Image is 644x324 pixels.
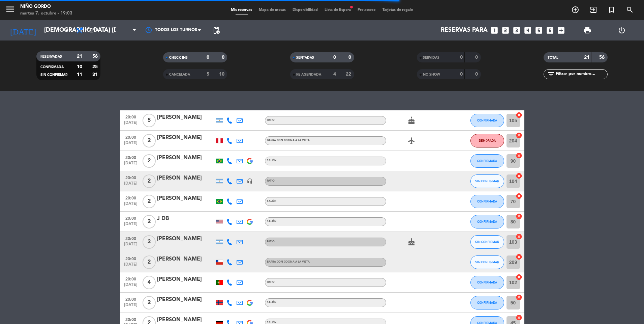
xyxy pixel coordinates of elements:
[516,112,522,118] i: cancel
[605,20,639,40] div: LOG OUT
[40,65,64,69] span: CONFIRMADA
[626,6,634,14] i: search
[267,321,277,324] span: SALÓN
[169,56,188,59] span: CHECK INS
[157,194,214,203] div: [PERSON_NAME]
[122,113,139,120] span: 20:00
[247,178,253,184] i: headset_mic
[475,55,479,60] strong: 0
[516,152,522,159] i: cancel
[477,199,497,203] span: CONFIRMADA
[122,254,139,262] span: 20:00
[555,71,607,78] input: Filtrar por nombre...
[348,55,352,60] strong: 0
[534,26,543,35] i: looks_5
[407,238,416,246] i: cake
[157,174,214,183] div: [PERSON_NAME]
[477,220,497,223] span: CONFIRMADA
[516,172,522,179] i: cancel
[143,235,156,249] span: 3
[122,315,139,323] span: 20:00
[547,70,555,78] i: filter_list
[255,8,289,12] span: Mapa de mesas
[490,26,499,35] i: looks_one
[143,154,156,168] span: 2
[470,276,504,289] button: CONFIRMADA
[475,260,499,264] span: SIN CONFIRMAR
[296,56,314,59] span: SENTADAS
[122,201,139,209] span: [DATE]
[296,73,321,76] span: RE AGENDADA
[349,5,354,9] span: fiber_manual_record
[548,56,558,59] span: TOTAL
[589,6,597,14] i: exit_to_app
[470,134,504,147] button: DEMORADA
[122,275,139,282] span: 20:00
[122,242,139,250] span: [DATE]
[143,114,156,127] span: 5
[143,255,156,269] span: 2
[157,113,214,122] div: [PERSON_NAME]
[157,133,214,142] div: [PERSON_NAME]
[477,118,497,122] span: CONFIRMADA
[584,55,589,60] strong: 21
[157,235,214,243] div: [PERSON_NAME]
[122,234,139,242] span: 20:00
[122,282,139,290] span: [DATE]
[267,139,310,142] span: BARRA CON COCINA A LA VISTA
[477,301,497,304] span: CONFIRMADA
[441,27,488,34] span: Reservas para
[63,26,71,34] i: arrow_drop_down
[77,64,82,69] strong: 10
[143,174,156,188] span: 2
[479,139,496,142] span: DEMORADA
[87,28,99,33] span: Cena
[267,119,275,122] span: PATIO
[157,154,214,162] div: [PERSON_NAME]
[289,8,321,12] span: Disponibilidad
[157,275,214,284] div: [PERSON_NAME]
[122,141,139,148] span: [DATE]
[354,8,379,12] span: Pre-acceso
[516,233,522,240] i: cancel
[247,300,253,306] img: google-logo.png
[247,219,253,225] img: google-logo.png
[516,193,522,199] i: cancel
[122,133,139,141] span: 20:00
[407,137,416,145] i: airplanemode_active
[143,215,156,228] span: 2
[501,26,510,35] i: looks_two
[207,55,209,60] strong: 0
[122,222,139,230] span: [DATE]
[20,3,72,10] div: Niño Gordo
[512,26,521,35] i: looks_3
[267,200,277,202] span: SALÓN
[157,214,214,223] div: J DB
[523,26,532,35] i: looks_4
[77,72,82,77] strong: 11
[321,8,354,12] span: Lista de Espera
[122,181,139,189] span: [DATE]
[40,73,67,77] span: SIN CONFIRMAR
[477,280,497,284] span: CONFIRMADA
[222,55,226,60] strong: 0
[247,158,253,164] img: google-logo.png
[77,54,82,59] strong: 21
[92,72,99,77] strong: 31
[157,295,214,304] div: [PERSON_NAME]
[618,26,626,34] i: power_settings_new
[122,295,139,303] span: 20:00
[516,274,522,280] i: cancel
[92,64,99,69] strong: 25
[267,281,275,283] span: PATIO
[122,214,139,222] span: 20:00
[516,294,522,301] i: cancel
[157,255,214,264] div: [PERSON_NAME]
[460,55,463,60] strong: 0
[460,72,463,77] strong: 0
[470,215,504,228] button: CONFIRMADA
[333,72,336,77] strong: 4
[470,235,504,249] button: SIN CONFIRMAR
[333,55,336,60] strong: 0
[379,8,417,12] span: Tarjetas de regalo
